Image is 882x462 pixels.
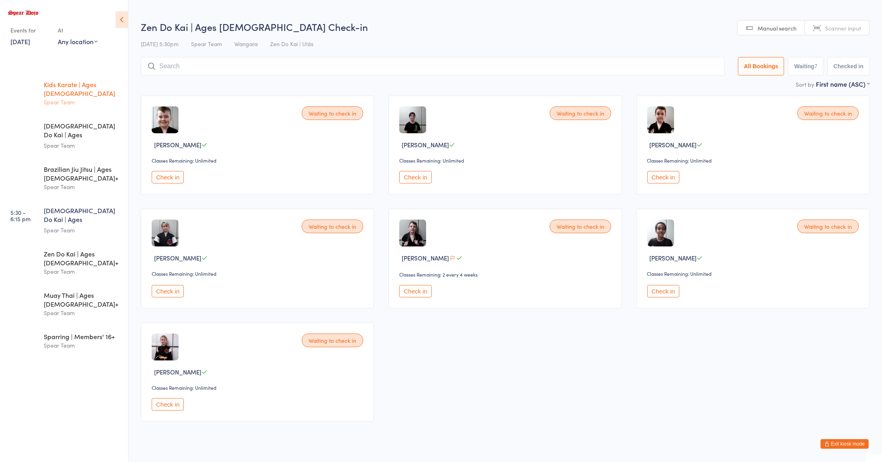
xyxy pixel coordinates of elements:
[399,157,613,164] div: Classes Remaining: Unlimited
[152,384,366,391] div: Classes Remaining: Unlimited
[402,140,449,149] span: [PERSON_NAME]
[796,80,814,88] label: Sort by
[234,40,258,48] span: Wangara
[758,24,797,32] span: Manual search
[152,106,179,133] img: image1624349735.png
[10,294,31,307] time: 6:30 - 7:30 pm
[152,334,179,360] img: image1637372594.png
[152,157,366,164] div: Classes Remaining: Unlimited
[152,398,184,411] button: Check in
[44,121,121,141] div: [DEMOGRAPHIC_DATA] Do Kai | Ages [DEMOGRAPHIC_DATA]
[44,226,121,235] div: Spear Team
[44,206,121,226] div: [DEMOGRAPHIC_DATA] Do Kai | Ages [DEMOGRAPHIC_DATA]
[399,271,613,278] div: Classes Remaining: 2 every 4 weeks
[141,57,725,75] input: Search
[827,57,870,75] button: Checked in
[10,24,50,37] div: Events for
[738,57,784,75] button: All Bookings
[152,285,184,297] button: Check in
[44,267,121,276] div: Spear Team
[399,220,426,246] img: image1719397135.png
[650,254,697,262] span: [PERSON_NAME]
[44,249,121,267] div: Zen Do Kai | Ages [DEMOGRAPHIC_DATA]+
[302,334,363,347] div: Waiting to check in
[154,368,201,376] span: [PERSON_NAME]
[2,242,128,283] a: 6:30 -7:30 pmZen Do Kai | Ages [DEMOGRAPHIC_DATA]+Spear Team
[191,40,222,48] span: Spear Team
[44,308,121,317] div: Spear Team
[647,157,861,164] div: Classes Remaining: Unlimited
[141,20,870,33] h2: Zen Do Kai | Ages [DEMOGRAPHIC_DATA] Check-in
[647,220,674,246] img: image1718779889.png
[2,284,128,324] a: 6:30 -7:30 pmMuay Thai | Ages [DEMOGRAPHIC_DATA]+Spear Team
[152,270,366,277] div: Classes Remaining: Unlimited
[647,106,674,133] img: image1626061816.png
[154,254,201,262] span: [PERSON_NAME]
[821,439,869,449] button: Exit kiosk mode
[550,220,611,233] div: Waiting to check in
[44,141,121,150] div: Spear Team
[2,325,128,358] a: 7:30 -8:00 pmSparring | Members' 16+Spear Team
[399,106,426,133] img: image1713262727.png
[10,209,30,222] time: 5:30 - 6:15 pm
[44,291,121,308] div: Muay Thai | Ages [DEMOGRAPHIC_DATA]+
[2,114,128,157] a: 4:45 -5:30 pm[DEMOGRAPHIC_DATA] Do Kai | Ages [DEMOGRAPHIC_DATA]Spear Team
[141,40,179,48] span: [DATE] 5:30pm
[8,10,38,16] img: Spear Dojo
[44,80,121,98] div: Kids Karate | Ages [DEMOGRAPHIC_DATA]
[647,285,679,297] button: Check in
[402,254,449,262] span: [PERSON_NAME]
[399,285,431,297] button: Check in
[550,106,611,120] div: Waiting to check in
[58,24,98,37] div: At
[647,171,679,183] button: Check in
[44,98,121,107] div: Spear Team
[815,63,818,69] div: 7
[270,40,313,48] span: Zen Do Kai | U18s
[10,168,31,181] time: 5:15 - 6:30 pm
[650,140,697,149] span: [PERSON_NAME]
[152,220,179,246] img: image1745031603.png
[797,106,859,120] div: Waiting to check in
[2,158,128,198] a: 5:15 -6:30 pmBrazilian Jiu Jitsu | Ages [DEMOGRAPHIC_DATA]+Spear Team
[10,252,31,265] time: 6:30 - 7:30 pm
[2,73,128,114] a: 4:00 -4:45 pmKids Karate | Ages [DEMOGRAPHIC_DATA]Spear Team
[788,57,823,75] button: Waiting7
[647,270,861,277] div: Classes Remaining: Unlimited
[825,24,861,32] span: Scanner input
[44,182,121,191] div: Spear Team
[44,332,121,341] div: Sparring | Members' 16+
[302,220,363,233] div: Waiting to check in
[10,124,31,137] time: 4:45 - 5:30 pm
[816,79,870,88] div: First name (ASC)
[10,37,30,46] a: [DATE]
[2,199,128,242] a: 5:30 -6:15 pm[DEMOGRAPHIC_DATA] Do Kai | Ages [DEMOGRAPHIC_DATA]Spear Team
[152,171,184,183] button: Check in
[44,165,121,182] div: Brazilian Jiu Jitsu | Ages [DEMOGRAPHIC_DATA]+
[10,83,32,96] time: 4:00 - 4:45 pm
[10,335,32,348] time: 7:30 - 8:00 pm
[58,37,98,46] div: Any location
[302,106,363,120] div: Waiting to check in
[399,171,431,183] button: Check in
[797,220,859,233] div: Waiting to check in
[154,140,201,149] span: [PERSON_NAME]
[44,341,121,350] div: Spear Team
